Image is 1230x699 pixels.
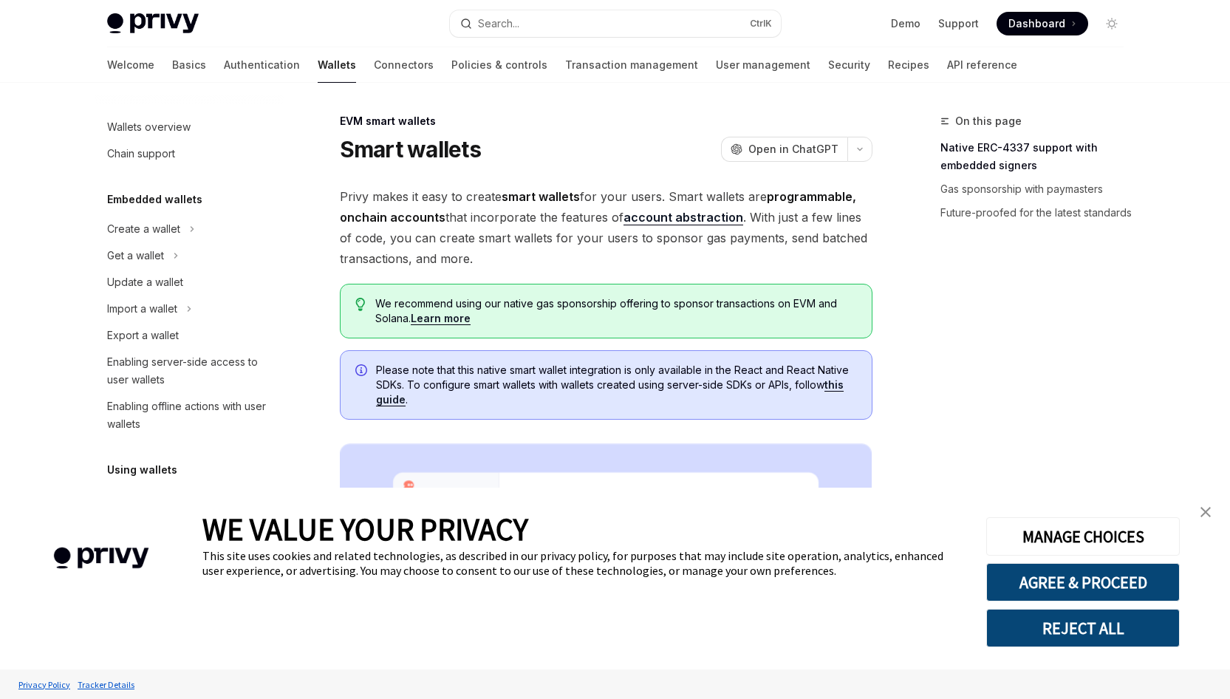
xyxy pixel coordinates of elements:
[451,47,547,83] a: Policies & controls
[940,201,1135,225] a: Future-proofed for the latest standards
[107,327,179,344] div: Export a wallet
[1100,12,1124,35] button: Toggle dark mode
[95,242,284,269] button: Toggle Get a wallet section
[450,10,781,37] button: Open search
[95,269,284,296] a: Update a wallet
[1008,16,1065,31] span: Dashboard
[986,609,1180,647] button: REJECT ALL
[340,114,872,129] div: EVM smart wallets
[172,47,206,83] a: Basics
[986,563,1180,601] button: AGREE & PROCEED
[107,353,276,389] div: Enabling server-side access to user wallets
[888,47,929,83] a: Recipes
[891,16,920,31] a: Demo
[318,47,356,83] a: Wallets
[938,16,979,31] a: Support
[623,210,743,225] a: account abstraction
[340,186,872,269] span: Privy makes it easy to create for your users. Smart wallets are that incorporate the features of ...
[15,672,74,698] a: Privacy Policy
[107,13,199,34] img: light logo
[955,112,1022,130] span: On this page
[224,47,300,83] a: Authentication
[374,47,434,83] a: Connectors
[355,364,370,379] svg: Info
[940,136,1135,177] a: Native ERC-4337 support with embedded signers
[95,322,284,349] a: Export a wallet
[107,191,202,208] h5: Embedded wallets
[997,12,1088,35] a: Dashboard
[748,142,838,157] span: Open in ChatGPT
[107,118,191,136] div: Wallets overview
[411,312,471,325] a: Learn more
[107,47,154,83] a: Welcome
[95,114,284,140] a: Wallets overview
[107,145,175,163] div: Chain support
[95,349,284,393] a: Enabling server-side access to user wallets
[95,393,284,437] a: Enabling offline actions with user wallets
[95,216,284,242] button: Toggle Create a wallet section
[107,247,164,265] div: Get a wallet
[107,461,177,479] h5: Using wallets
[74,672,138,698] a: Tracker Details
[107,300,177,318] div: Import a wallet
[1191,497,1220,527] a: close banner
[202,548,964,578] div: This site uses cookies and related technologies, as described in our privacy policy, for purposes...
[986,517,1180,556] button: MANAGE CHOICES
[828,47,870,83] a: Security
[202,510,528,548] span: WE VALUE YOUR PRIVACY
[947,47,1017,83] a: API reference
[940,177,1135,201] a: Gas sponsorship with paymasters
[107,398,276,433] div: Enabling offline actions with user wallets
[565,47,698,83] a: Transaction management
[502,189,580,204] strong: smart wallets
[376,363,857,407] span: Please note that this native smart wallet integration is only available in the React and React Na...
[478,15,519,33] div: Search...
[95,296,284,322] button: Toggle Import a wallet section
[716,47,810,83] a: User management
[95,486,284,513] button: Toggle Ethereum section
[721,137,847,162] button: Open in ChatGPT
[355,298,366,311] svg: Tip
[340,136,481,163] h1: Smart wallets
[95,140,284,167] a: Chain support
[1200,507,1211,517] img: close banner
[375,296,856,326] span: We recommend using our native gas sponsorship offering to sponsor transactions on EVM and Solana.
[107,220,180,238] div: Create a wallet
[750,18,772,30] span: Ctrl K
[107,273,183,291] div: Update a wallet
[22,526,180,590] img: company logo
